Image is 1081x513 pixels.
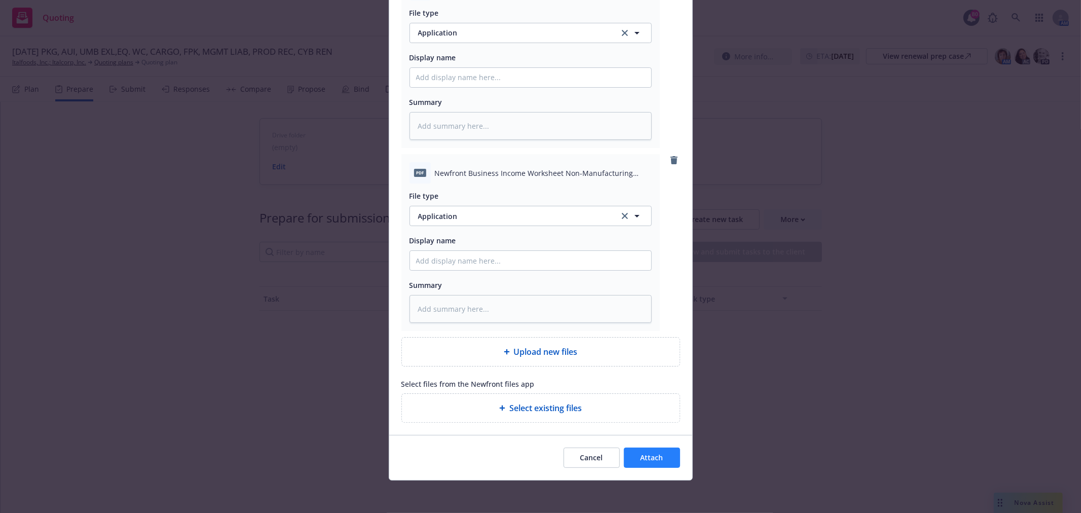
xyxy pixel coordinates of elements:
[619,210,631,222] a: clear selection
[435,168,652,178] span: Newfront Business Income Worksheet Non-Manufacturing Operations Including Ordinary Payroll.pdf
[624,448,680,468] button: Attach
[409,280,442,290] span: Summary
[409,191,439,201] span: File type
[409,206,652,226] button: Applicationclear selection
[418,211,610,222] span: Application
[409,23,652,43] button: Applicationclear selection
[619,27,631,39] a: clear selection
[641,453,663,462] span: Attach
[509,402,582,414] span: Select existing files
[409,8,439,18] span: File type
[410,251,651,270] input: Add display name here...
[414,169,426,176] span: pdf
[580,453,603,462] span: Cancel
[668,154,680,166] a: remove
[409,236,456,245] span: Display name
[564,448,620,468] button: Cancel
[409,53,456,62] span: Display name
[410,68,651,87] input: Add display name here...
[401,337,680,367] div: Upload new files
[409,97,442,107] span: Summary
[401,379,680,389] span: Select files from the Newfront files app
[514,346,578,358] span: Upload new files
[418,27,610,38] span: Application
[401,393,680,423] div: Select existing files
